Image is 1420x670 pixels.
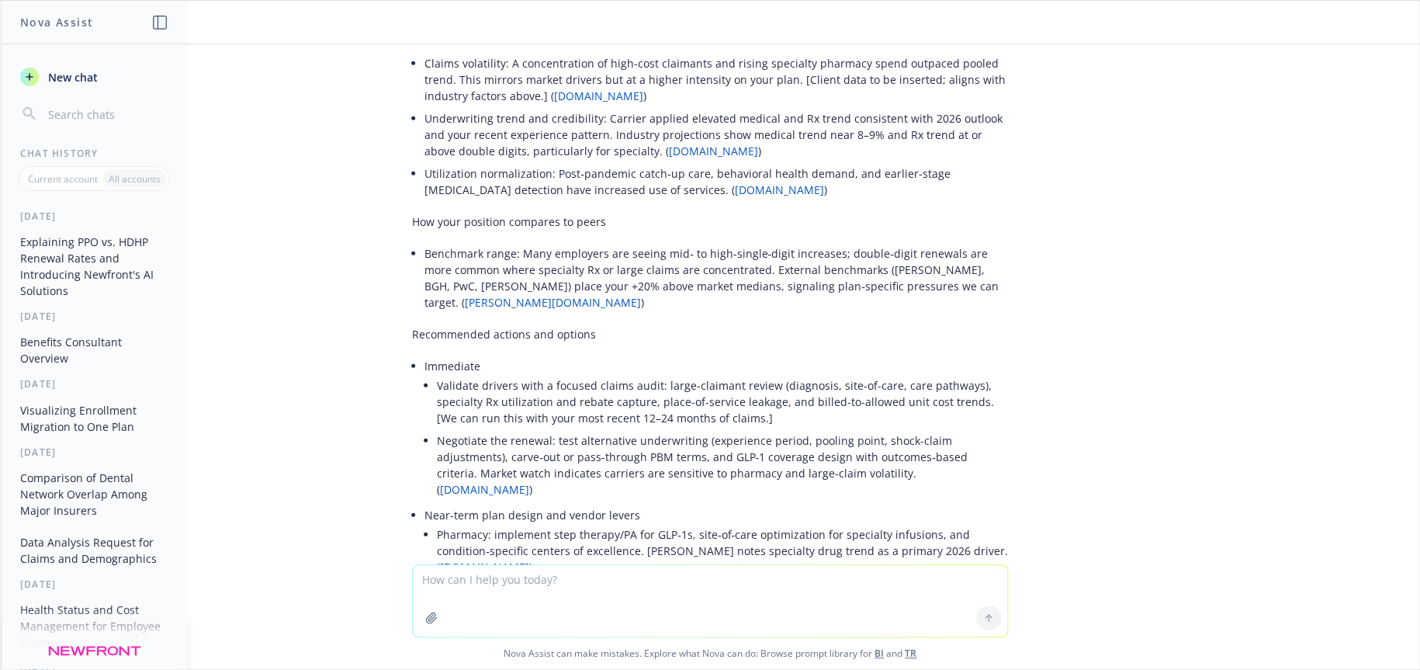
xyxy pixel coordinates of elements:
[20,14,93,30] h1: Nova Assist
[735,182,824,197] a: [DOMAIN_NAME]
[412,213,1008,230] p: How your position compares to peers
[14,229,175,304] button: Explaining PPO vs. HDHP Renewal Rates and Introducing Newfront's AI Solutions
[440,560,529,575] a: [DOMAIN_NAME]
[424,242,1008,314] li: Benchmark range: Many employers are seeing mid‑ to high‑single‑digit increases; double‑digit rene...
[424,504,1008,659] li: Near-term plan design and vendor levers
[2,310,187,323] div: [DATE]
[424,355,1008,504] li: Immediate
[2,377,187,391] div: [DATE]
[424,162,1008,201] li: Utilization normalization: Post‑pandemic catch‑up care, behavioral health demand, and earlier-sta...
[45,103,168,125] input: Search chats
[424,107,1008,162] li: Underwriting trend and credibility: Carrier applied elevated medical and Rx trend consistent with...
[2,210,187,223] div: [DATE]
[14,529,175,571] button: Data Analysis Request for Claims and Demographics
[554,89,643,103] a: [DOMAIN_NAME]
[905,647,916,660] a: TR
[14,397,175,439] button: Visualizing Enrollment Migration to One Plan
[424,52,1008,107] li: Claims volatility: A concentration of high-cost claimants and rising specialty pharmacy spend out...
[2,147,187,160] div: Chat History
[14,63,175,91] button: New chat
[109,172,161,186] p: All accounts
[45,69,98,85] span: New chat
[28,172,98,186] p: Current account
[440,482,529,497] a: [DOMAIN_NAME]
[14,597,175,655] button: Health Status and Cost Management for Employee Claims
[7,637,1413,669] span: Nova Assist can make mistakes. Explore what Nova can do: Browse prompt library for and
[669,144,758,158] a: [DOMAIN_NAME]
[412,326,1008,342] p: Recommended actions and options
[437,429,1008,501] li: Negotiate the renewal: test alternative underwriting (experience period, pooling point, shock-cla...
[437,523,1008,578] li: Pharmacy: implement step therapy/PA for GLP‑1s, site‑of‑care optimization for specialty infusions...
[875,647,884,660] a: BI
[465,295,641,310] a: [PERSON_NAME][DOMAIN_NAME]
[14,329,175,371] button: Benefits Consultant Overview
[2,446,187,459] div: [DATE]
[437,374,1008,429] li: Validate drivers with a focused claims audit: large-claimant review (diagnosis, site-of-care, car...
[2,578,187,591] div: [DATE]
[14,465,175,523] button: Comparison of Dental Network Overlap Among Major Insurers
